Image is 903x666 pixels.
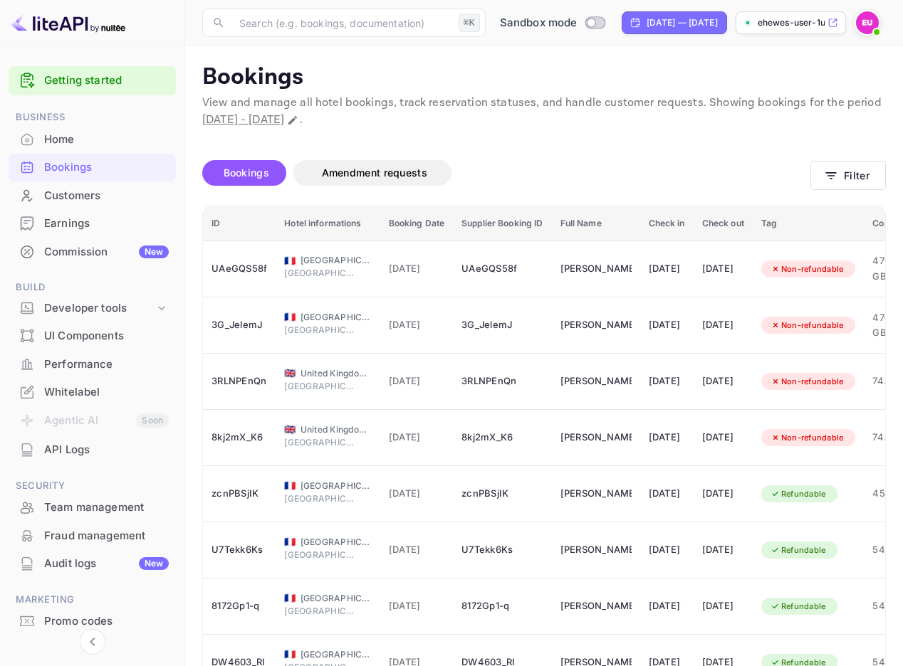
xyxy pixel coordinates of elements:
[231,9,453,37] input: Search (e.g. bookings, documentation)
[44,528,169,544] div: Fraud management
[9,608,176,634] a: Promo codes
[761,541,835,559] div: Refundable
[44,384,169,401] div: Whitelabel
[284,324,355,337] span: [GEOGRAPHIC_DATA]
[212,314,267,337] div: 3G_JelemJ
[9,154,176,180] a: Bookings
[560,426,632,449] div: Ellis Hewes
[758,16,825,29] p: ehewes-user-1unbe.nuit...
[9,436,176,464] div: API Logs
[761,485,835,503] div: Refundable
[9,592,176,608] span: Marketing
[761,373,853,391] div: Non-refundable
[389,261,445,277] span: [DATE]
[284,593,296,603] span: France
[212,370,267,393] div: 3RLNPEnQn
[9,210,176,236] a: Earnings
[9,379,176,406] div: Whitelabel
[856,11,879,34] img: Ehewes User
[702,258,744,280] div: [DATE]
[649,482,685,505] div: [DATE]
[494,15,610,31] div: Switch to Production mode
[301,311,372,324] span: [GEOGRAPHIC_DATA]
[301,592,372,605] span: [GEOGRAPHIC_DATA]
[301,648,372,661] span: [GEOGRAPHIC_DATA]
[44,188,169,204] div: Customers
[9,436,176,462] a: API Logs
[640,206,694,241] th: Check in
[202,95,886,129] p: View and manage all hotel bookings, track reservation statuses, and handle customer requests. Sho...
[212,426,267,449] div: 8kj2mX_K6
[9,154,176,181] div: Bookings
[9,126,176,154] div: Home
[461,539,543,561] div: U7Tekk6Ks
[44,356,169,373] div: Performance
[212,258,267,280] div: UAeGQS58f
[9,522,176,549] a: Fraud management
[284,650,296,659] span: France
[560,258,632,280] div: Ellis Hewes
[301,423,372,436] span: United Kingdom of [GEOGRAPHIC_DATA] and [GEOGRAPHIC_DATA]
[9,351,176,377] a: Performance
[276,206,380,241] th: Hotel informations
[552,206,640,241] th: Full Name
[44,499,169,516] div: Team management
[9,182,176,208] a: Customers
[810,161,886,190] button: Filter
[649,426,685,449] div: [DATE]
[11,11,125,34] img: LiteAPI logo
[459,14,480,32] div: ⌘K
[9,322,176,349] a: UI Components
[753,206,865,241] th: Tag
[301,536,372,549] span: [GEOGRAPHIC_DATA]
[284,481,296,490] span: France
[322,166,427,179] span: Amendment requests
[9,280,176,295] span: Build
[647,16,718,29] div: [DATE] — [DATE]
[9,379,176,405] a: Whitelabel
[9,66,176,95] div: Getting started
[9,478,176,494] span: Security
[284,436,355,449] span: [GEOGRAPHIC_DATA]
[284,369,296,378] span: United Kingdom of Great Britain and Northern Ireland
[9,522,176,550] div: Fraud management
[284,492,355,505] span: [GEOGRAPHIC_DATA]
[560,370,632,393] div: Ellis Hewes
[284,380,355,393] span: [GEOGRAPHIC_DATA]
[389,374,445,389] span: [DATE]
[203,206,276,241] th: ID
[389,317,445,333] span: [DATE]
[44,244,169,260] div: Commission
[44,442,169,458] div: API Logs
[761,429,853,447] div: Non-refundable
[9,296,176,321] div: Developer tools
[461,258,543,280] div: UAeGQS58f
[284,549,355,561] span: [GEOGRAPHIC_DATA]
[301,367,372,380] span: United Kingdom of [GEOGRAPHIC_DATA] and [GEOGRAPHIC_DATA]
[461,595,543,618] div: 8172Gp1-q
[9,110,176,125] span: Business
[9,550,176,576] a: Audit logsNew
[44,159,169,176] div: Bookings
[224,166,269,179] span: Bookings
[44,300,155,317] div: Developer tools
[9,494,176,520] a: Team management
[202,160,810,186] div: account-settings tabs
[44,216,169,232] div: Earnings
[761,317,853,334] div: Non-refundable
[284,312,296,322] span: France
[560,482,632,505] div: Ellis Hewes
[9,550,176,578] div: Audit logsNew
[301,254,372,267] span: [GEOGRAPHIC_DATA]
[649,314,685,337] div: [DATE]
[44,73,169,89] a: Getting started
[453,206,551,241] th: Supplier Booking ID
[9,322,176,350] div: UI Components
[649,595,685,618] div: [DATE]
[284,256,296,265] span: France
[202,112,284,127] span: [DATE] - [DATE]
[44,328,169,344] div: UI Components
[9,238,176,266] div: CommissionNew
[80,629,105,655] button: Collapse navigation
[202,63,886,92] p: Bookings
